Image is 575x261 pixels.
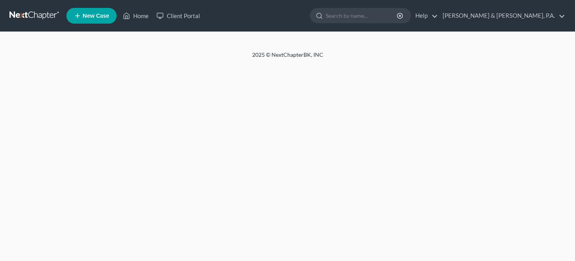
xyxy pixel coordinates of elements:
[439,9,565,23] a: [PERSON_NAME] & [PERSON_NAME], P.A.
[83,13,109,19] span: New Case
[153,9,204,23] a: Client Portal
[326,8,398,23] input: Search by name...
[62,51,513,65] div: 2025 © NextChapterBK, INC
[411,9,438,23] a: Help
[119,9,153,23] a: Home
